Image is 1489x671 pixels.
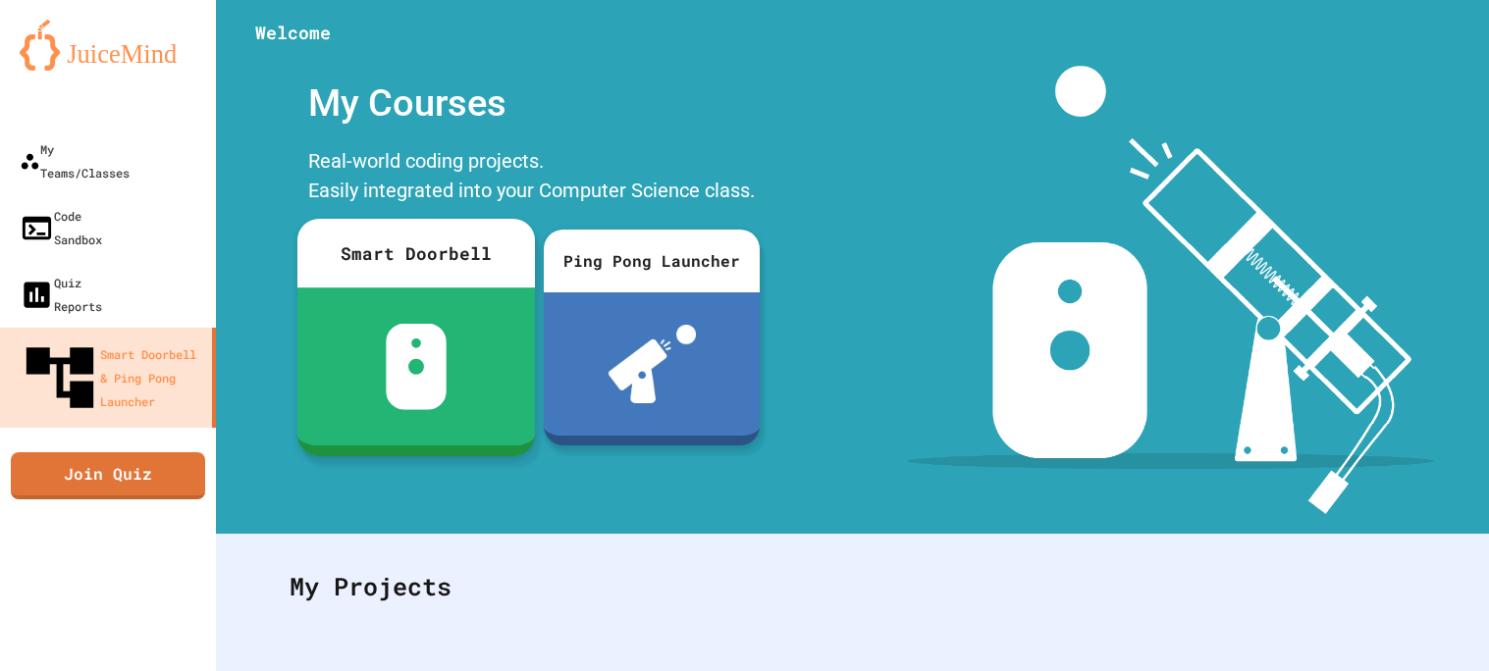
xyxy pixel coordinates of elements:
div: My Projects [270,548,1435,625]
div: My Courses [298,66,770,141]
div: Code Sandbox [20,204,102,251]
img: sdb-white.svg [386,324,448,410]
div: Ping Pong Launcher [544,230,760,292]
div: Real-world coding projects. Easily integrated into your Computer Science class. [298,141,770,215]
div: Smart Doorbell [297,219,535,287]
div: My Teams/Classes [20,137,130,184]
img: banner-image-my-projects.png [908,66,1434,514]
div: Quiz Reports [20,271,102,318]
a: Join Quiz [11,452,205,499]
div: Smart Doorbell & Ping Pong Launcher [20,337,204,418]
img: ppl-with-ball.png [609,325,696,403]
img: logo-orange.svg [20,20,196,71]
